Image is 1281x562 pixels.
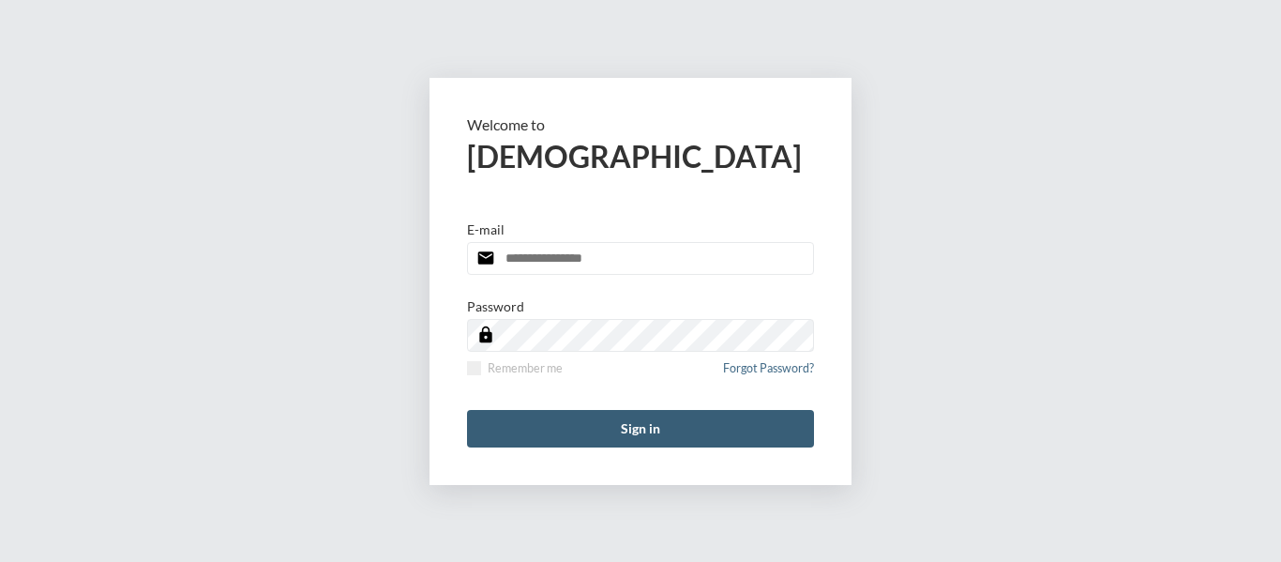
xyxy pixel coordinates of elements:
[467,410,814,448] button: Sign in
[723,361,814,387] a: Forgot Password?
[467,138,814,175] h2: [DEMOGRAPHIC_DATA]
[467,221,505,237] p: E-mail
[467,298,524,314] p: Password
[467,361,563,375] label: Remember me
[467,115,814,133] p: Welcome to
